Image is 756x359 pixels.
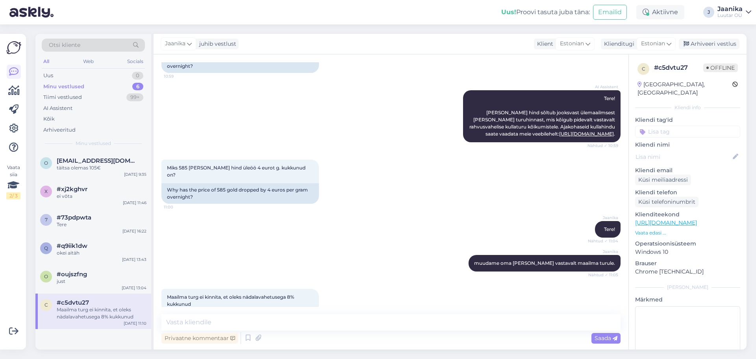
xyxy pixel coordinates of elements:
input: Lisa tag [635,126,740,138]
span: Estonian [560,39,584,48]
div: [DATE] 11:46 [123,200,146,206]
div: Kõik [43,115,55,123]
div: Vaata siia [6,164,20,199]
p: Klienditeekond [635,210,740,219]
div: Web [82,56,95,67]
a: JaanikaLuutar OÜ [717,6,751,19]
a: [URL][DOMAIN_NAME] [559,131,614,137]
span: 10:59 [164,73,193,79]
span: c [44,302,48,308]
div: 99+ [126,93,143,101]
span: Miks 585 [PERSON_NAME] hind üleöö 4 eurot g. kukkunud on? [167,165,307,178]
span: c [642,66,645,72]
div: Minu vestlused [43,83,84,91]
span: o [44,273,48,279]
div: [DATE] 13:43 [122,257,146,262]
p: Kliendi email [635,166,740,175]
p: Operatsioonisüsteem [635,240,740,248]
span: Minu vestlused [76,140,111,147]
span: 11:00 [164,204,193,210]
div: [DATE] 13:04 [122,285,146,291]
span: Saada [595,335,617,342]
span: Maailma turg ei kinnita, et oleks nädalavahetusega 8% kukkunud [167,294,295,307]
span: AI Assistent [589,84,618,90]
span: Nähtud ✓ 11:04 [588,238,618,244]
div: Luutar OÜ [717,12,743,19]
span: Nähtud ✓ 11:05 [588,272,618,278]
div: Aktiivne [636,5,684,19]
p: Chrome [TECHNICAL_ID] [635,268,740,276]
p: Kliendi tag'id [635,116,740,124]
div: täitsa olemas 105€ [57,164,146,171]
span: Otsi kliente [49,41,80,49]
b: Uus! [501,8,516,16]
div: Why has the price of 585 gold dropped by 4 euros per gram overnight? [161,52,319,73]
div: # c5dvtu27 [654,63,703,73]
div: 6 [132,83,143,91]
span: orman_62@hotmail.com [57,157,139,164]
div: juhib vestlust [196,40,236,48]
span: 7 [45,217,48,223]
div: Arhiveeri vestlus [679,39,739,49]
div: [DATE] 16:22 [122,228,146,234]
div: Küsi telefoninumbrit [635,197,699,207]
span: #73pdpwta [57,214,91,221]
span: #c5dvtu27 [57,299,89,306]
div: Uus [43,72,53,80]
div: Arhiveeritud [43,126,76,134]
div: Kliendi info [635,104,740,111]
div: [DATE] 11:10 [124,320,146,326]
div: Proovi tasuta juba täna: [501,7,590,17]
p: Vaata edasi ... [635,229,740,236]
p: Kliendi nimi [635,141,740,149]
span: #oujszfng [57,271,87,278]
div: Jaanika [717,6,743,12]
div: Maailma turg ei kinnita, et oleks nädalavahetusega 8% kukkunud [57,306,146,320]
input: Lisa nimi [636,153,731,161]
p: Kliendi telefon [635,188,740,197]
button: Emailid [593,5,627,20]
div: just [57,278,146,285]
p: Windows 10 [635,248,740,256]
span: #xj2kghvr [57,186,87,193]
p: Märkmed [635,296,740,304]
span: Nähtud ✓ 10:59 [587,143,618,149]
p: Brauser [635,259,740,268]
div: Why has the price of 585 gold dropped by 4 euros per gram overnight? [161,183,319,204]
div: J [703,7,714,18]
div: [PERSON_NAME] [635,284,740,291]
div: Tiimi vestlused [43,93,82,101]
div: Klienditugi [601,40,634,48]
span: Tere! [604,226,615,232]
div: AI Assistent [43,104,72,112]
div: [DATE] 9:35 [124,171,146,177]
div: Socials [126,56,145,67]
img: Askly Logo [6,40,21,55]
div: okei aitäh [57,249,146,257]
div: 0 [132,72,143,80]
span: Jaanika [589,249,618,255]
div: Küsi meiliaadressi [635,175,691,185]
a: [URL][DOMAIN_NAME] [635,219,697,226]
div: All [42,56,51,67]
span: q [44,245,48,251]
div: [GEOGRAPHIC_DATA], [GEOGRAPHIC_DATA] [637,80,732,97]
span: Jaanika [165,39,185,48]
span: Jaanika [589,215,618,221]
div: Tere [57,221,146,228]
span: Offline [703,63,738,72]
div: Klient [534,40,553,48]
div: ei võta [57,193,146,200]
div: Privaatne kommentaar [161,333,238,344]
div: 2 / 3 [6,192,20,199]
span: o [44,160,48,166]
span: muudame oma [PERSON_NAME] vastavalt maailma turule. [474,260,615,266]
span: x [44,188,48,194]
span: #q9iik1dw [57,242,87,249]
span: Estonian [641,39,665,48]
